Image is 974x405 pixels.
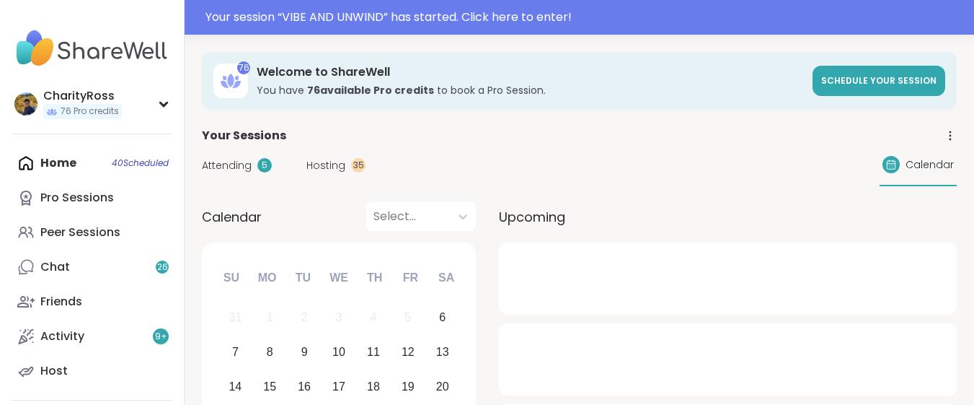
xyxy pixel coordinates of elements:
div: Tu [287,262,319,294]
div: Choose Monday, September 8th, 2025 [254,337,285,368]
div: 35 [351,158,366,173]
span: Your Sessions [202,127,286,144]
span: 26 [157,261,168,274]
div: Sa [430,262,462,294]
img: CharityRoss [14,92,37,116]
div: Friends [40,294,82,310]
div: 17 [332,377,345,396]
h3: You have to book a Pro Session. [257,83,804,97]
span: Calendar [906,157,954,173]
div: We [323,262,355,294]
a: Pro Sessions [12,180,172,215]
div: Choose Sunday, September 14th, 2025 [220,372,251,403]
div: Peer Sessions [40,225,120,240]
a: Friends [12,284,172,319]
div: 9 [301,342,308,362]
div: Choose Friday, September 12th, 2025 [392,337,423,368]
div: 13 [436,342,449,362]
div: Not available Thursday, September 4th, 2025 [358,302,389,334]
div: Su [216,262,247,294]
div: Mo [251,262,283,294]
div: Choose Tuesday, September 16th, 2025 [289,372,320,403]
a: Schedule your session [813,66,945,96]
span: 9 + [155,331,167,343]
div: Choose Sunday, September 7th, 2025 [220,337,251,368]
div: 5 [257,158,272,173]
div: 4 [370,308,376,327]
div: 8 [267,342,273,362]
div: Choose Wednesday, September 17th, 2025 [324,372,355,403]
div: Choose Thursday, September 11th, 2025 [358,337,389,368]
span: Hosting [306,158,345,173]
span: 76 Pro credits [61,105,119,118]
div: Not available Tuesday, September 2nd, 2025 [289,302,320,334]
div: 15 [263,377,276,396]
div: Choose Saturday, September 13th, 2025 [427,337,458,368]
a: Host [12,354,172,388]
div: 1 [267,308,273,327]
div: 16 [298,377,311,396]
div: Choose Saturday, September 6th, 2025 [427,302,458,334]
div: 20 [436,377,449,396]
div: Not available Monday, September 1st, 2025 [254,302,285,334]
h3: Welcome to ShareWell [257,64,804,80]
div: Not available Wednesday, September 3rd, 2025 [324,302,355,334]
a: Chat26 [12,250,172,284]
div: CharityRoss [43,88,122,104]
div: 2 [301,308,308,327]
div: 11 [367,342,380,362]
div: Th [359,262,391,294]
span: Attending [202,158,252,173]
a: Activity9+ [12,319,172,354]
div: Choose Tuesday, September 9th, 2025 [289,337,320,368]
div: Your session “ VIBE AND UNWIND ” has started. Click here to enter! [205,9,965,26]
div: Activity [40,328,84,344]
div: Choose Friday, September 19th, 2025 [392,372,423,403]
div: Choose Wednesday, September 10th, 2025 [324,337,355,368]
div: Not available Sunday, August 31st, 2025 [220,302,251,334]
div: Choose Monday, September 15th, 2025 [254,372,285,403]
div: 18 [367,377,380,396]
img: ShareWell Nav Logo [12,23,172,74]
span: Schedule your session [821,74,937,87]
span: Upcoming [499,207,565,227]
div: 3 [336,308,342,327]
div: Choose Saturday, September 20th, 2025 [427,372,458,403]
div: Choose Thursday, September 18th, 2025 [358,372,389,403]
div: 76 [237,61,250,74]
div: Fr [394,262,426,294]
div: 12 [402,342,415,362]
b: 76 available Pro credit s [307,83,434,97]
span: Calendar [202,207,262,227]
div: Not available Friday, September 5th, 2025 [392,302,423,334]
div: 7 [232,342,239,362]
div: 6 [439,308,446,327]
a: Peer Sessions [12,215,172,250]
div: Host [40,363,68,379]
div: 5 [404,308,411,327]
div: 31 [229,308,242,327]
div: Pro Sessions [40,190,114,206]
div: Chat [40,259,70,275]
div: 10 [332,342,345,362]
div: 19 [402,377,415,396]
div: 14 [229,377,242,396]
